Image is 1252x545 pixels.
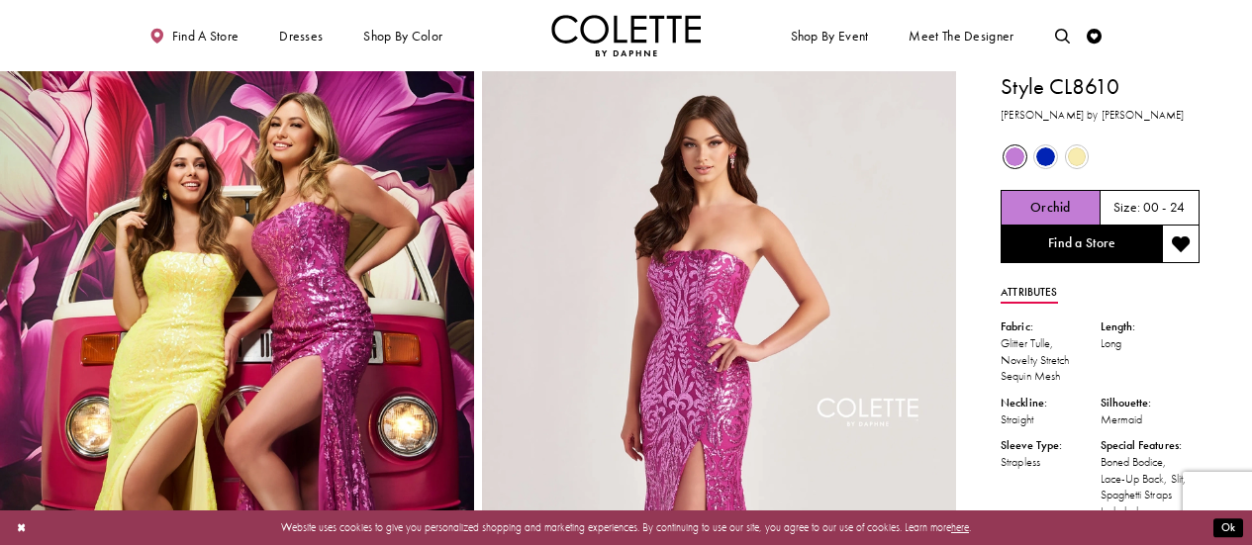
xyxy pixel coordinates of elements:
[1113,200,1140,217] span: Size:
[1001,454,1100,471] div: Strapless
[1030,201,1071,216] h5: Chosen color
[172,29,240,44] span: Find a store
[1001,437,1100,454] div: Sleeve Type:
[1001,107,1200,124] h3: [PERSON_NAME] by [PERSON_NAME]
[1101,411,1200,428] div: Mermaid
[1001,71,1200,103] h1: Style CL8610
[1162,226,1200,263] button: Add to wishlist
[275,15,327,56] span: Dresses
[9,514,34,541] button: Close Dialog
[906,15,1018,56] a: Meet the designer
[1031,142,1060,171] div: Royal Blue
[909,29,1013,44] span: Meet the designer
[146,15,242,56] a: Find a store
[951,520,969,534] a: here
[1101,454,1200,520] div: Boned Bodice, Lace-Up Back, Slit, Spaghetti Straps Included
[1213,518,1243,537] button: Submit Dialog
[1001,141,1200,172] div: Product color controls state depends on size chosen
[551,15,702,56] a: Visit Home Page
[1001,335,1100,385] div: Glitter Tulle, Novelty Stretch Sequin Mesh
[787,15,872,56] span: Shop By Event
[1001,282,1057,304] a: Attributes
[1143,201,1186,216] h5: 00 - 24
[1101,335,1200,352] div: Long
[791,29,869,44] span: Shop By Event
[1001,395,1100,411] div: Neckline:
[1101,395,1200,411] div: Silhouette:
[1001,411,1100,428] div: Straight
[551,15,702,56] img: Colette by Daphne
[1051,15,1074,56] a: Toggle search
[363,29,442,44] span: Shop by color
[1001,226,1162,263] a: Find a Store
[1063,142,1092,171] div: Sunshine
[1001,142,1029,171] div: Orchid
[1101,318,1200,335] div: Length:
[279,29,323,44] span: Dresses
[1001,318,1100,335] div: Fabric:
[1084,15,1107,56] a: Check Wishlist
[1101,437,1200,454] div: Special Features:
[360,15,446,56] span: Shop by color
[108,517,1144,537] p: Website uses cookies to give you personalized shopping and marketing experiences. By continuing t...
